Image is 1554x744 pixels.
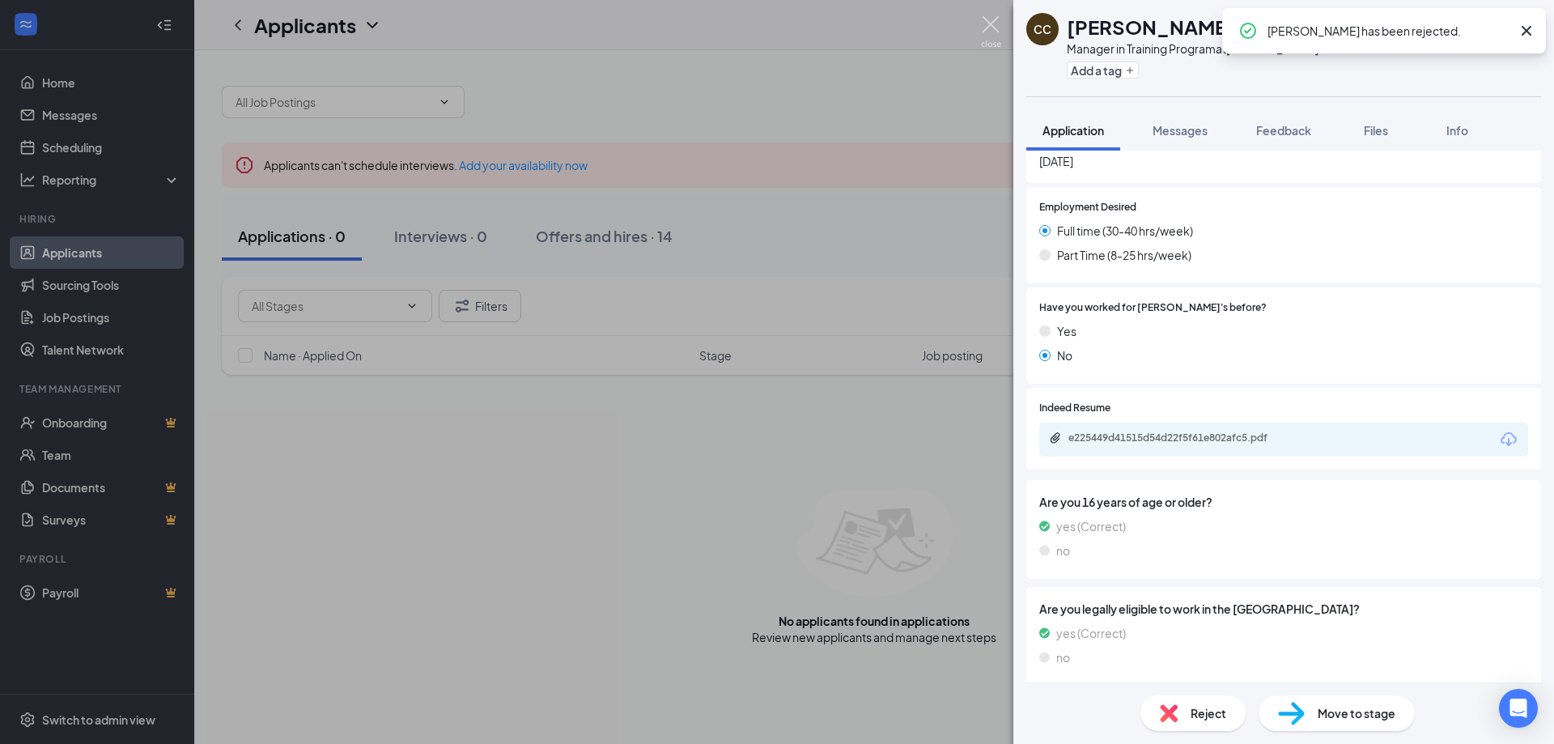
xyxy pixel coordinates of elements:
span: Messages [1153,123,1208,138]
span: yes (Correct) [1056,517,1126,535]
h1: [PERSON_NAME] [1067,13,1234,40]
svg: Plus [1125,66,1135,75]
span: No [1057,346,1072,364]
span: Reject [1191,704,1226,722]
a: Paperclipe225449d41515d54d22f5f61e802afc5.pdf [1049,432,1311,447]
span: Feedback [1256,123,1311,138]
span: Info [1446,123,1468,138]
div: [PERSON_NAME] has been rejected. [1267,21,1510,40]
span: Are you 16 years of age or older? [1039,493,1528,511]
div: Open Intercom Messenger [1499,689,1538,728]
span: no [1056,542,1070,559]
svg: CheckmarkCircle [1238,21,1258,40]
svg: Paperclip [1049,432,1062,444]
span: Files [1364,123,1388,138]
span: Yes [1057,322,1076,340]
div: e225449d41515d54d22f5f61e802afc5.pdf [1068,432,1295,444]
span: [DATE] [1039,152,1528,170]
span: Move to stage [1318,704,1395,722]
span: Employment Desired [1039,200,1136,215]
button: PlusAdd a tag [1067,62,1139,79]
svg: Cross [1517,21,1536,40]
span: Application [1042,123,1104,138]
span: Part Time (8-25 hrs/week) [1057,246,1191,264]
div: Manager in Training Program at [PERSON_NAME] - #2099 [1067,40,1362,57]
svg: Download [1499,430,1518,449]
span: Indeed Resume [1039,401,1110,416]
span: yes (Correct) [1056,624,1126,642]
div: CC [1034,21,1051,37]
span: Are you legally eligible to work in the [GEOGRAPHIC_DATA]? [1039,600,1528,618]
span: no [1056,648,1070,666]
span: Have you worked for [PERSON_NAME]'s before? [1039,300,1267,316]
span: Full time (30-40 hrs/week) [1057,222,1193,240]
